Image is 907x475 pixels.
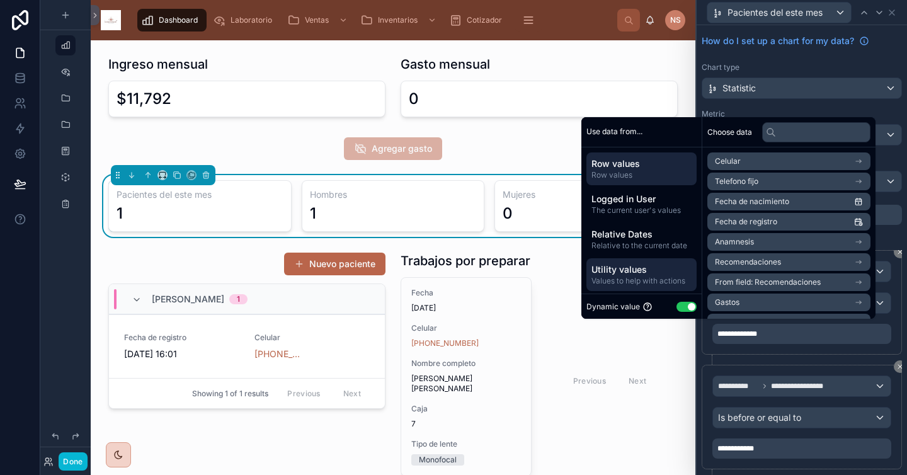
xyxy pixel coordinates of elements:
[591,170,692,180] span: Row values
[503,188,670,201] h3: Mujeres
[591,228,692,241] span: Relative Dates
[503,203,513,224] div: 0
[586,302,640,312] span: Dynamic value
[310,203,316,224] div: 1
[117,203,123,224] div: 1
[283,9,354,31] a: Ventas
[702,35,854,47] span: How do I set up a chart for my data?
[586,127,642,137] span: Use data from...
[707,127,752,137] span: Choose data
[727,6,823,19] span: Pacientes del este mes
[101,10,121,30] img: App logo
[231,15,272,25] span: Laboratorio
[192,389,268,399] span: Showing 1 of 1 results
[702,62,739,72] label: Chart type
[591,193,692,205] span: Logged in User
[237,294,240,304] div: 1
[722,82,756,94] span: Statistic
[131,6,617,34] div: scrollable content
[152,293,224,306] span: [PERSON_NAME]
[702,35,869,47] a: How do I set up a chart for my data?
[159,15,198,25] span: Dashboard
[591,205,692,215] span: The current user's values
[707,2,852,23] button: Pacientes del este mes
[670,15,681,25] span: NS
[712,407,891,428] button: Is before or equal to
[702,109,725,119] label: Metric
[445,9,511,31] a: Cotizador
[378,15,418,25] span: Inventarios
[591,241,692,251] span: Relative to the current date
[467,15,502,25] span: Cotizador
[310,188,477,201] h3: Hombres
[591,276,692,286] span: Values to help with actions
[702,77,902,99] button: Statistic
[591,263,692,276] span: Utility values
[117,188,283,201] h3: Pacientes del este mes
[209,9,281,31] a: Laboratorio
[581,147,702,294] div: scrollable content
[591,157,692,170] span: Row values
[137,9,207,31] a: Dashboard
[718,411,801,424] span: Is before or equal to
[59,452,87,471] button: Done
[357,9,443,31] a: Inventarios
[305,15,329,25] span: Ventas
